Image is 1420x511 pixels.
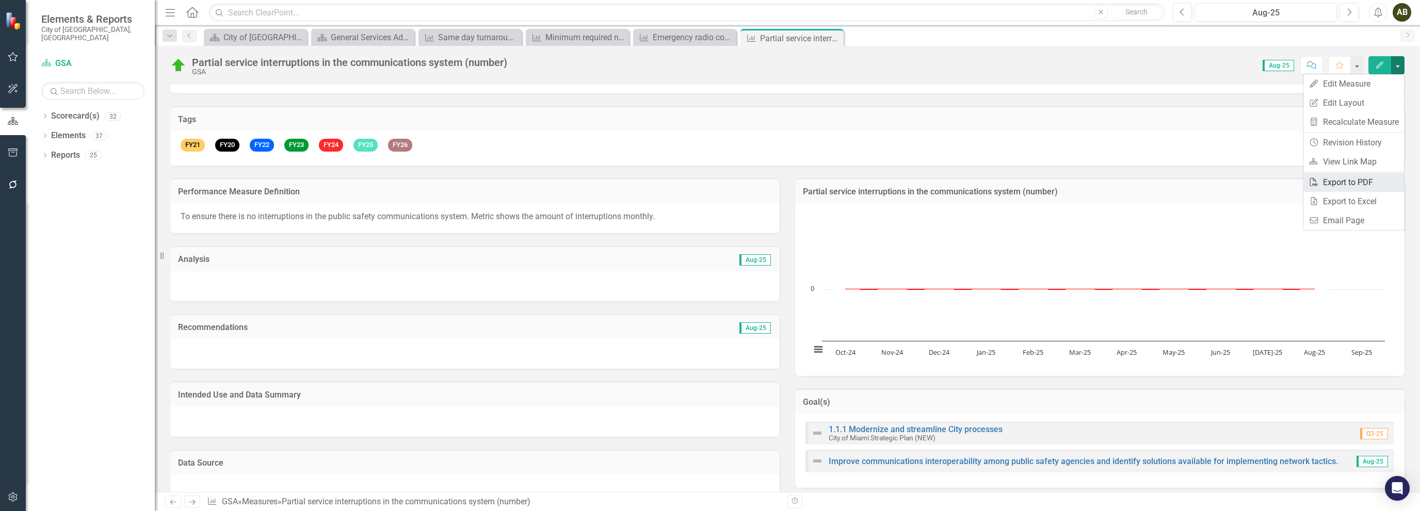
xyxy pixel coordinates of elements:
[811,427,824,439] img: Not Defined
[1163,348,1185,357] text: May-25
[170,57,187,74] img: On Target
[1111,5,1163,20] button: Search
[178,115,1397,124] h3: Tags
[528,31,626,44] a: Minimum required number of waste disposal trucks provided to the Solid Waste Department on a dail...
[829,456,1338,466] a: Improve communications interoperability among public safety agencies and identify solutions avail...
[1385,476,1410,501] div: Open Intercom Messenger
[178,390,772,400] h3: Intended Use and Data Summary
[805,211,1394,366] div: Chart. Highcharts interactive chart.
[209,4,1165,22] input: Search ClearPoint...
[1303,93,1404,112] a: Edit Layout
[181,139,205,152] span: FY21
[1125,8,1148,16] span: Search
[178,458,772,468] h3: Data Source
[1117,348,1137,357] text: Apr-25
[51,150,80,161] a: Reports
[331,31,412,44] div: General Services Administration
[91,131,107,140] div: 37
[1303,112,1404,131] a: Recalculate Measure
[760,32,841,45] div: Partial service interruptions in the communications system (number)
[105,112,121,121] div: 32
[1303,152,1404,171] a: View Link Map
[51,130,86,142] a: Elements
[1303,192,1404,211] a: Export to Excel
[242,497,278,506] a: Measures
[811,455,824,467] img: Not Defined
[803,398,1397,407] h3: Goal(s)
[1069,348,1091,357] text: Mar-25
[739,254,771,266] span: Aug-25
[881,348,903,357] text: Nov-24
[51,110,100,122] a: Scorecard(s)
[1253,348,1282,357] text: [DATE]-25
[421,31,519,44] a: Same day turnaround for marked Police Department pursuit vehicles brought in for minor repairs (p...
[41,58,144,70] a: GSA
[1023,348,1043,357] text: Feb-25
[1360,428,1388,439] span: Q3-25
[207,496,780,508] div: » »
[222,497,238,506] a: GSA
[831,238,1362,290] g: Actual, series 1 of 2. Bar series with 12 bars.
[178,187,772,196] h3: Performance Measure Definition
[1357,456,1388,467] span: Aug-25
[1199,7,1333,19] div: Aug-25
[192,57,507,68] div: Partial service interruptions in the communications system (number)
[805,211,1390,366] svg: Interactive chart
[829,424,1003,434] a: 1.1.1 Modernize and streamline City processes
[41,25,144,42] small: City of [GEOGRAPHIC_DATA], [GEOGRAPHIC_DATA]
[829,434,935,442] small: City of Miami Strategic Plan (NEW)
[653,31,734,44] div: Emergency radio communications system kept operational and ready (percent)
[1393,3,1411,22] button: AB
[319,139,343,152] span: FY24
[314,31,412,44] a: General Services Administration
[41,82,144,100] input: Search Below...
[223,31,304,44] div: City of [GEOGRAPHIC_DATA]
[1303,173,1404,192] a: Export to PDF
[178,323,583,332] h3: Recommendations
[811,342,826,357] button: View chart menu, Chart
[5,12,23,30] img: ClearPoint Strategy
[1303,74,1404,93] a: Edit Measure
[803,187,1397,196] h3: Partial service interruptions in the communications system (number)
[739,322,771,334] span: Aug-25
[1210,348,1230,357] text: Jun-25
[250,139,274,152] span: FY22
[178,255,470,264] h3: Analysis
[192,68,507,76] div: GSA
[1263,60,1294,71] span: Aug-25
[284,139,309,152] span: FY23
[835,348,856,357] text: Oct-24
[85,151,102,160] div: 25
[353,139,378,152] span: FY25
[206,31,304,44] a: City of [GEOGRAPHIC_DATA]
[181,211,769,223] p: To ensure there is no interruptions in the public safety communications system. Metric shows the ...
[811,284,814,293] text: 0
[215,139,239,152] span: FY20
[1304,348,1325,357] text: Aug-25
[41,13,144,25] span: Elements & Reports
[636,31,734,44] a: Emergency radio communications system kept operational and ready (percent)
[1303,211,1404,230] a: Email Page
[976,348,995,357] text: Jan-25
[282,497,530,506] div: Partial service interruptions in the communications system (number)
[1303,133,1404,152] a: Revision History
[438,31,519,44] div: Same day turnaround for marked Police Department pursuit vehicles brought in for minor repairs (p...
[929,348,950,357] text: Dec-24
[545,31,626,44] div: Minimum required number of waste disposal trucks provided to the Solid Waste Department on a dail...
[1351,348,1372,357] text: Sep-25
[388,139,412,152] span: FY26
[1195,3,1337,22] button: Aug-25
